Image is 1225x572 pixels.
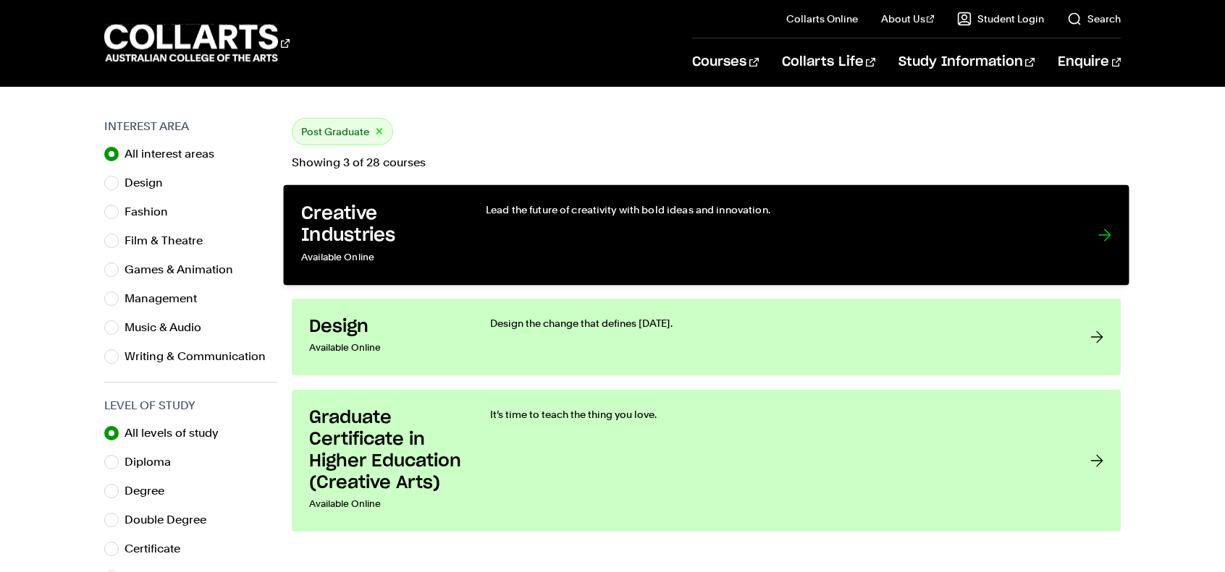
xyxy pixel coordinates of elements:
[292,299,1121,375] a: Design Available Online Design the change that defines [DATE].
[786,12,858,26] a: Collarts Online
[125,452,182,472] label: Diploma
[125,317,213,338] label: Music & Audio
[292,118,393,145] div: Post Graduate
[125,346,277,367] label: Writing & Communication
[309,338,461,358] p: Available Online
[125,231,214,251] label: Film & Theatre
[125,510,218,530] label: Double Degree
[957,12,1044,26] a: Student Login
[490,316,1061,330] p: Design the change that defines [DATE].
[782,38,875,86] a: Collarts Life
[309,316,461,338] h3: Design
[490,407,1061,422] p: It’s time to teach the thing you love.
[125,423,230,443] label: All levels of study
[125,202,180,222] label: Fashion
[486,202,1069,217] p: Lead the future of creativity with bold ideas and innovation.
[301,247,456,268] p: Available Online
[375,124,384,140] button: ×
[104,22,290,64] div: Go to homepage
[125,144,226,164] label: All interest areas
[692,38,758,86] a: Courses
[1067,12,1121,26] a: Search
[309,407,461,494] h3: Graduate Certificate in Higher Education (Creative Arts)
[104,397,277,414] h3: Level of Study
[104,118,277,135] h3: Interest Area
[125,260,245,280] label: Games & Animation
[292,157,1121,168] p: Showing 3 of 28 courses
[283,185,1129,286] a: Creative Industries Available Online Lead the future of creativity with bold ideas and innovation.
[881,12,935,26] a: About Us
[898,38,1035,86] a: Study Information
[292,390,1121,532] a: Graduate Certificate in Higher Education (Creative Arts) Available Online It’s time to teach the ...
[1058,38,1121,86] a: Enquire
[301,202,456,247] h3: Creative Industries
[125,173,174,193] label: Design
[125,539,192,559] label: Certificate
[309,494,461,514] p: Available Online
[125,289,209,309] label: Management
[125,481,176,501] label: Degree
